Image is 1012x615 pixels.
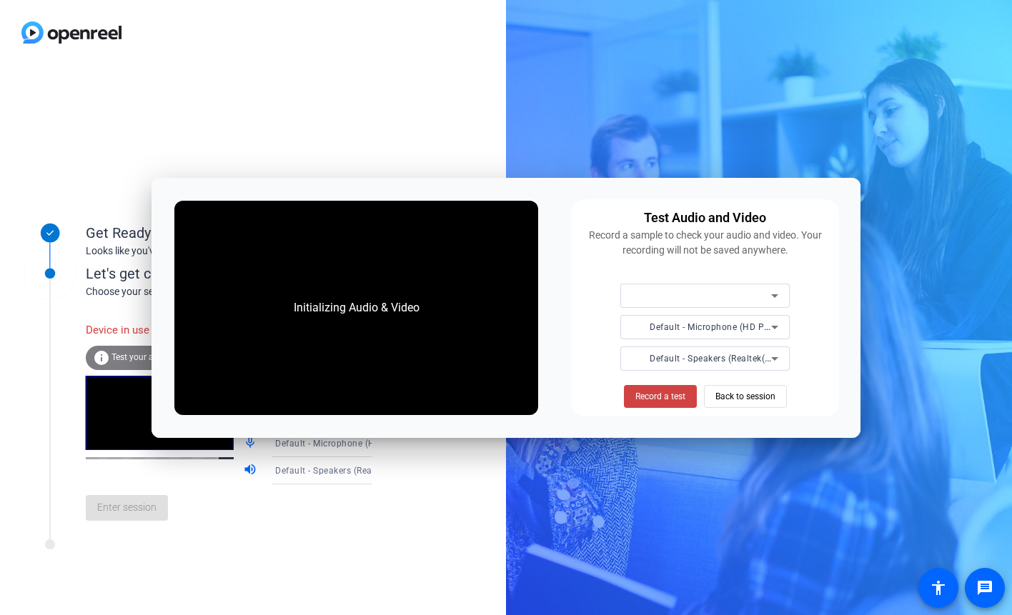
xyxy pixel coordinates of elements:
[624,385,697,408] button: Record a test
[644,208,766,228] div: Test Audio and Video
[86,244,372,259] div: Looks like you've been invited to join
[243,462,260,479] mat-icon: volume_up
[650,352,804,364] span: Default - Speakers (Realtek(R) Audio)
[93,349,110,366] mat-icon: info
[580,228,830,258] div: Record a sample to check your audio and video. Your recording will not be saved anywhere.
[930,579,947,596] mat-icon: accessibility
[243,435,260,452] mat-icon: mic_none
[976,579,993,596] mat-icon: message
[275,464,430,476] span: Default - Speakers (Realtek(R) Audio)
[86,222,372,244] div: Get Ready!
[715,383,775,410] span: Back to session
[111,352,211,362] span: Test your audio and video
[650,321,893,332] span: Default - Microphone (HD Pro Webcam C920) (046d:08e5)
[86,263,401,284] div: Let's get connected.
[275,437,519,449] span: Default - Microphone (HD Pro Webcam C920) (046d:08e5)
[86,315,243,346] div: Device in use
[635,390,685,403] span: Record a test
[704,385,787,408] button: Back to session
[279,285,434,331] div: Initializing Audio & Video
[86,284,401,299] div: Choose your settings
